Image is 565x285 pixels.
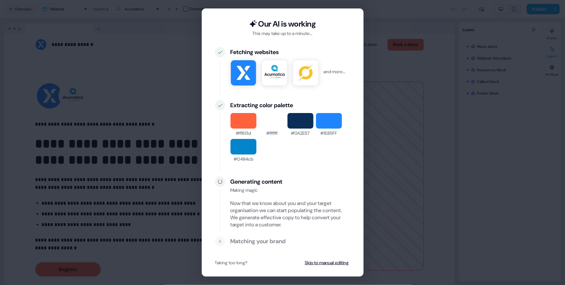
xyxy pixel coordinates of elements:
div: and more... [231,57,350,86]
div: #0A2E57 [291,130,310,136]
div: #0484cb [233,156,253,162]
div: 4 [219,238,221,245]
div: Generating content [231,178,350,186]
div: Extracting color palette [231,101,350,109]
div: Fetching websites [231,48,350,56]
div: #ff613d [236,130,251,136]
div: Now that we know about you and your target organisation we can start populating the content. We g... [231,200,350,228]
button: Skip to manual editing [304,257,350,268]
div: Our AI is working [258,19,316,29]
div: #1E85FF [321,130,337,136]
div: This may take up to a minute... [253,30,313,37]
div: Matching your brand [231,237,350,245]
div: #ffffff [266,130,277,136]
div: Taking too long? [215,259,248,266]
div: Making magic [231,187,350,193]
